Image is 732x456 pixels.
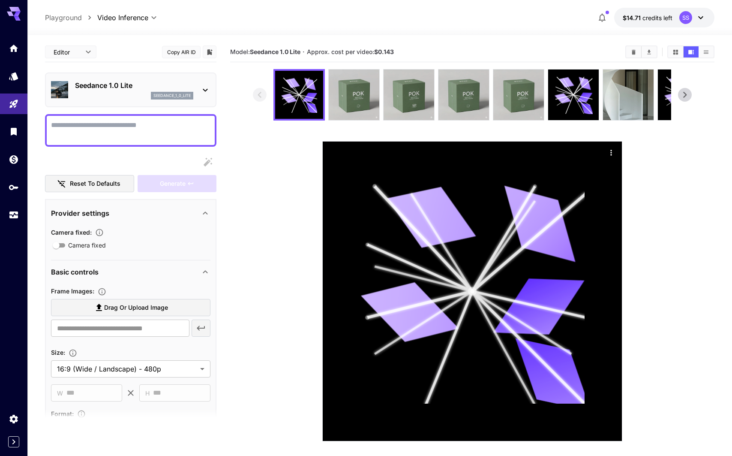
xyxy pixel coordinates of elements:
[45,175,134,193] button: Reset to defaults
[374,48,394,55] b: $0.143
[307,48,394,55] span: Approx. cost per video:
[57,388,63,398] span: W
[51,208,109,218] p: Provider settings
[9,99,19,109] div: Playground
[68,241,106,250] span: Camera fixed
[45,12,82,23] a: Playground
[623,14,642,21] span: $14.71
[97,12,148,23] span: Video Inference
[104,302,168,313] span: Drag or upload image
[605,146,618,159] div: Actions
[145,388,150,398] span: H
[642,14,672,21] span: credits left
[493,69,544,120] img: 94kftDAAAABklEQVQDAGvIA0cGbFtkAAAAAElFTkSuQmCC
[9,71,19,82] div: Models
[9,210,19,220] div: Usage
[153,93,191,99] p: seedance_1_0_lite
[603,69,654,120] img: 9SblApAAAABklEQVQDAITksqENkG06AAAAAElFTkSuQmCC
[329,69,379,120] img: wkBI7gAAAAZJREFUAwAHH3BSlpX+tAAAAABJRU5ErkJggg==
[9,182,19,193] div: API Keys
[230,48,300,55] span: Model:
[51,299,210,317] label: Drag or upload image
[206,47,213,57] button: Add to library
[684,46,699,57] button: Show videos in video view
[626,46,641,57] button: Clear videos
[667,45,714,58] div: Show videos in grid viewShow videos in video viewShow videos in list view
[614,8,714,27] button: $14.71082SS
[625,45,657,58] div: Clear videosDownload All
[668,46,683,57] button: Show videos in grid view
[438,69,489,120] img: 1ukGdwAAAAZJREFUAwCIecyUVYJpegAAAABJRU5ErkJggg==
[54,48,80,57] span: Editor
[384,69,434,120] img: ewAAAAAElFTkSuQmCC
[642,46,657,57] button: Download All
[623,13,672,22] div: $14.71082
[51,229,92,236] span: Camera fixed :
[94,287,110,296] button: Upload frame images.
[9,43,19,54] div: Home
[303,47,305,57] p: ·
[9,414,19,424] div: Settings
[8,436,19,447] button: Expand sidebar
[45,12,97,23] nav: breadcrumb
[162,46,201,58] button: Copy AIR ID
[250,48,300,55] b: Seedance 1.0 Lite
[51,203,210,223] div: Provider settings
[679,11,692,24] div: SS
[51,349,65,356] span: Size :
[51,267,99,277] p: Basic controls
[51,262,210,282] div: Basic controls
[65,349,81,357] button: Adjust the dimensions of the generated image by specifying its width and height in pixels, or sel...
[9,154,19,165] div: Wallet
[9,126,19,137] div: Library
[51,287,94,295] span: Frame Images :
[75,80,193,91] p: Seedance 1.0 Lite
[57,364,197,374] span: 16:9 (Wide / Landscape) - 480p
[699,46,714,57] button: Show videos in list view
[51,77,210,103] div: Seedance 1.0 Liteseedance_1_0_lite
